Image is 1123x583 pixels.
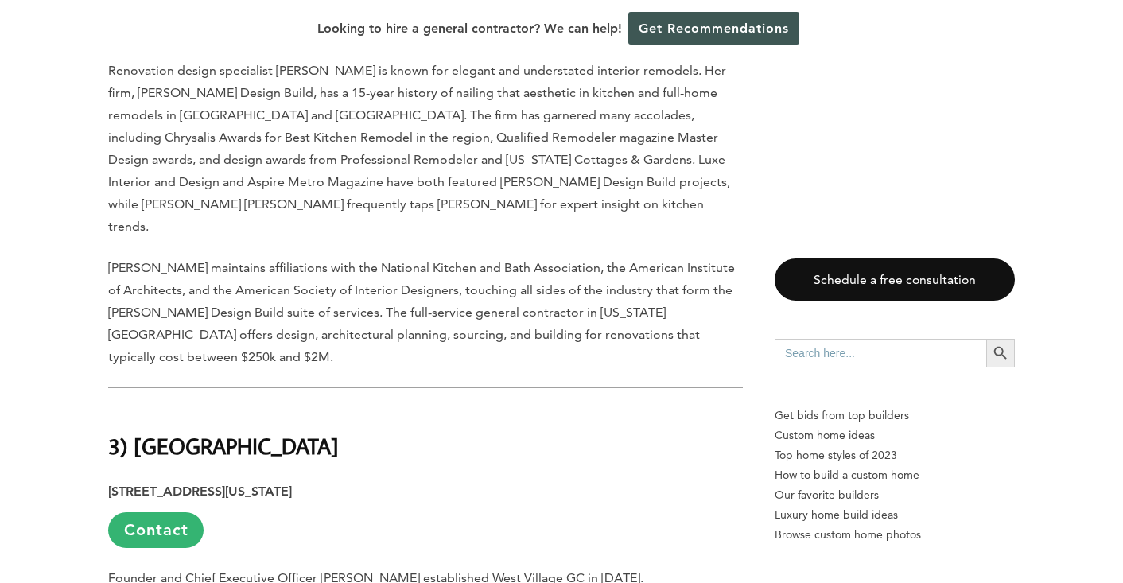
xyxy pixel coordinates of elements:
a: Browse custom home photos [775,525,1015,545]
p: Renovation design specialist [PERSON_NAME] is known for elegant and understated interior remodels... [108,60,743,238]
a: Contact [108,512,204,548]
strong: [STREET_ADDRESS][US_STATE] [108,484,292,499]
input: Search here... [775,339,986,367]
strong: 3) [GEOGRAPHIC_DATA] [108,432,339,460]
a: Get Recommendations [628,12,799,45]
a: Top home styles of 2023 [775,445,1015,465]
p: Get bids from top builders [775,406,1015,426]
a: Our favorite builders [775,485,1015,505]
iframe: Drift Widget Chat Controller [818,468,1104,564]
a: Luxury home build ideas [775,505,1015,525]
a: How to build a custom home [775,465,1015,485]
a: Custom home ideas [775,426,1015,445]
p: [PERSON_NAME] maintains affiliations with the National Kitchen and Bath Association, the American... [108,257,743,368]
a: Schedule a free consultation [775,258,1015,301]
svg: Search [992,344,1009,362]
